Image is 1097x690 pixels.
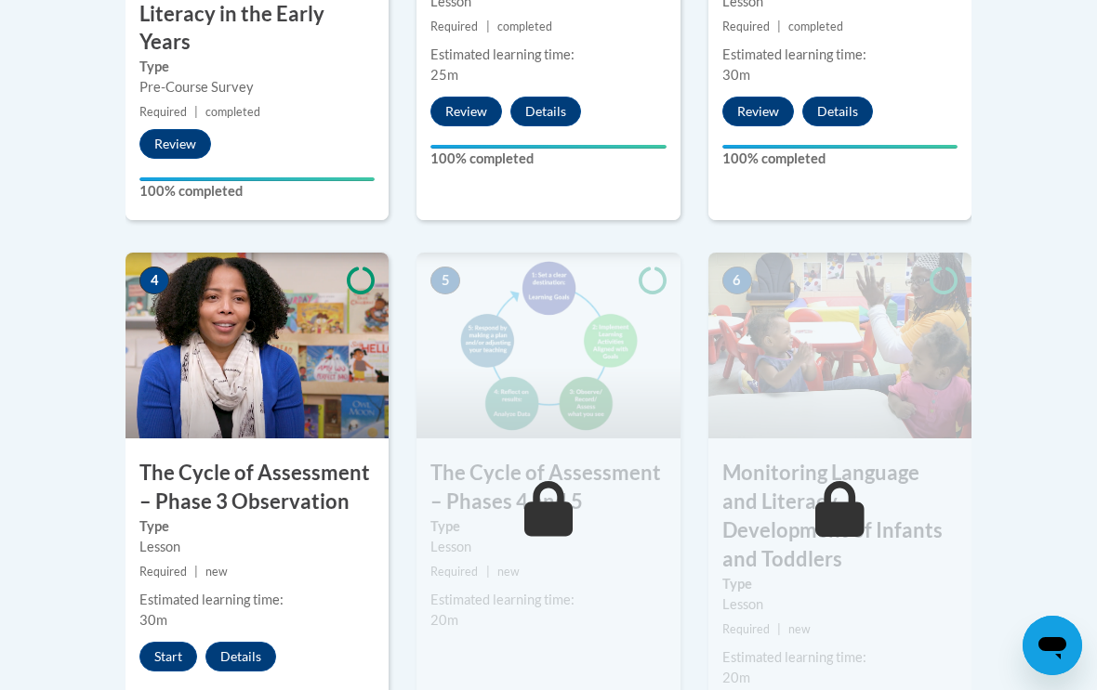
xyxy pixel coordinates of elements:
[139,612,167,628] span: 30m
[497,20,552,33] span: completed
[722,145,958,149] div: Your progress
[139,642,197,671] button: Start
[722,594,958,615] div: Lesson
[139,105,187,119] span: Required
[430,565,478,579] span: Required
[430,267,460,294] span: 5
[430,149,666,169] label: 100% completed
[722,45,958,65] div: Estimated learning time:
[205,565,228,579] span: new
[416,459,680,516] h3: The Cycle of Assessment – Phases 4 and 5
[802,97,873,126] button: Details
[139,129,211,159] button: Review
[722,670,750,685] span: 20m
[139,590,375,610] div: Estimated learning time:
[430,97,502,126] button: Review
[430,612,458,628] span: 20m
[194,105,198,119] span: |
[722,622,770,636] span: Required
[430,45,666,65] div: Estimated learning time:
[722,149,958,169] label: 100% completed
[194,565,198,579] span: |
[139,181,375,202] label: 100% completed
[205,642,276,671] button: Details
[139,267,169,294] span: 4
[486,565,490,579] span: |
[486,20,490,33] span: |
[139,77,375,98] div: Pre-Course Survey
[430,67,458,83] span: 25m
[430,145,666,149] div: Your progress
[139,537,375,557] div: Lesson
[708,459,971,573] h3: Monitoring Language and Literacy Development of Infants and Toddlers
[777,622,781,636] span: |
[139,177,375,181] div: Your progress
[722,574,958,594] label: Type
[722,647,958,668] div: Estimated learning time:
[139,516,375,537] label: Type
[139,565,187,579] span: Required
[722,97,794,126] button: Review
[430,590,666,610] div: Estimated learning time:
[416,253,680,438] img: Course Image
[139,57,375,77] label: Type
[205,105,260,119] span: completed
[777,20,781,33] span: |
[510,97,581,126] button: Details
[722,67,750,83] span: 30m
[430,537,666,557] div: Lesson
[430,516,666,537] label: Type
[722,267,752,294] span: 6
[126,459,389,516] h3: The Cycle of Assessment – Phase 3 Observation
[722,20,770,33] span: Required
[430,20,478,33] span: Required
[126,253,389,438] img: Course Image
[1023,616,1082,675] iframe: Button to launch messaging window
[497,565,520,579] span: new
[788,622,811,636] span: new
[788,20,843,33] span: completed
[708,253,971,438] img: Course Image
